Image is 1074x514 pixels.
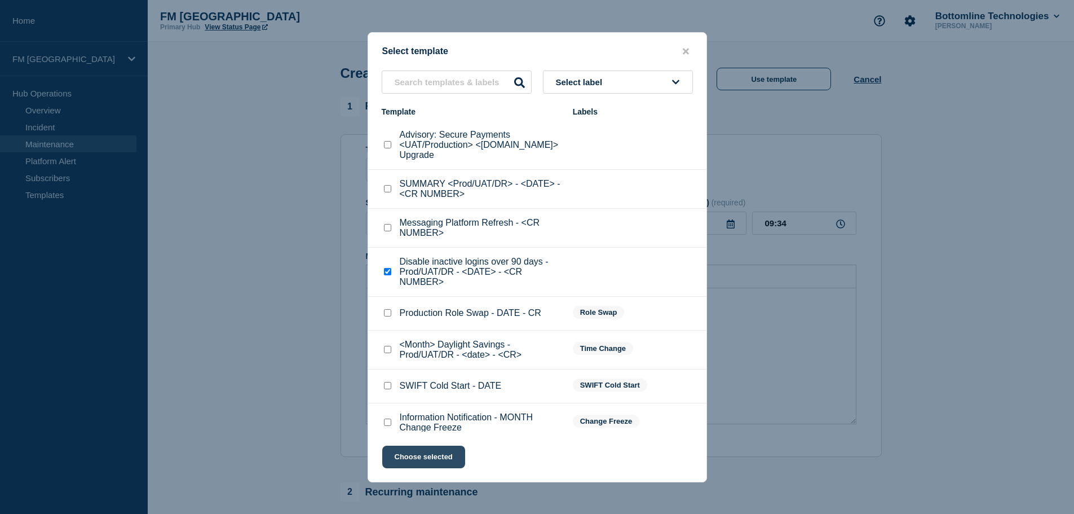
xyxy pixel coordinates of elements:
[400,381,502,391] p: SWIFT Cold Start - DATE
[384,419,391,426] input: Information Notification - MONTH Change Freeze checkbox
[573,379,647,392] span: SWIFT Cold Start
[400,257,562,287] p: Disable inactive logins over 90 days - Prod/UAT/DR - <DATE> - <CR NUMBER>
[384,268,391,275] input: Disable inactive logins over 90 days - Prod/UAT/DR - <DATE> - <CR NUMBER> checkbox
[400,218,562,238] p: Messaging Platform Refresh - <CR NUMBER>
[384,346,391,353] input: <Month> Daylight Savings - Prod/UAT/DR - <date> - <CR> checkbox
[679,46,692,57] button: close button
[384,309,391,317] input: Production Role Swap - DATE - CR checkbox
[573,107,693,116] div: Labels
[400,308,541,318] p: Production Role Swap - DATE - CR
[573,415,639,428] span: Change Freeze
[400,130,562,160] p: Advisory: Secure Payments <UAT/Production> <[DOMAIN_NAME]> Upgrade
[384,141,391,148] input: Advisory: Secure Payments <UAT/Production> <v.NO> Upgrade checkbox
[400,412,562,433] p: Information Notification - MONTH Change Freeze
[382,71,532,94] input: Search templates & labels
[556,77,607,87] span: Select label
[400,179,562,199] p: SUMMARY <Prod/UAT/DR> - <DATE> - <CR NUMBER>
[368,46,706,57] div: Select template
[384,382,391,389] input: SWIFT Cold Start - DATE checkbox
[384,185,391,192] input: SUMMARY <Prod/UAT/DR> - <DATE> - <CR NUMBER> checkbox
[543,71,693,94] button: Select label
[382,446,465,468] button: Choose selected
[400,340,562,360] p: <Month> Daylight Savings - Prod/UAT/DR - <date> - <CR>
[382,107,562,116] div: Template
[573,342,633,355] span: Time Change
[573,306,625,319] span: Role Swap
[384,224,391,231] input: Messaging Platform Refresh - <CR NUMBER> checkbox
